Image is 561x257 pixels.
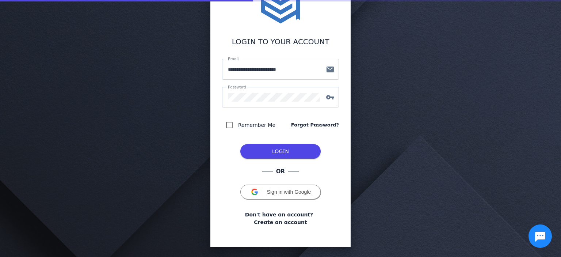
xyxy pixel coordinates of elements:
div: LOGIN TO YOUR ACCOUNT [222,36,339,47]
span: Don't have an account? [245,211,313,219]
span: LOGIN [272,148,289,154]
a: Create an account [254,219,307,226]
label: Remember Me [237,121,275,129]
mat-icon: vpn_key [321,93,339,102]
button: Sign in with Google [240,185,321,199]
span: OR [273,167,288,176]
mat-label: Password [228,85,246,89]
button: LOG IN [240,144,321,159]
a: Forgot Password? [291,121,339,129]
span: Sign in with Google [267,189,311,195]
mat-label: Email [228,57,238,61]
mat-icon: mail [321,65,339,74]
